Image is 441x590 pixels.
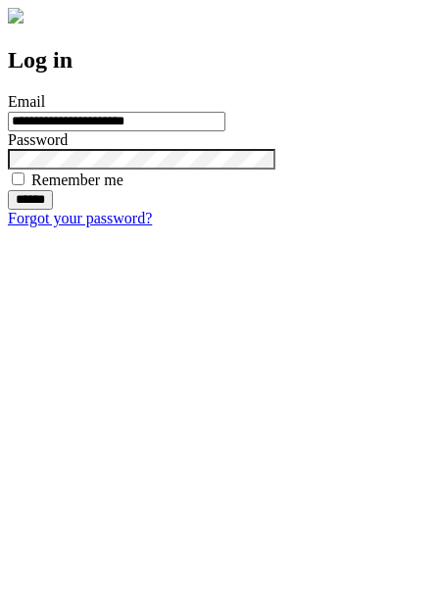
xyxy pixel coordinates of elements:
label: Password [8,131,68,148]
label: Email [8,93,45,110]
label: Remember me [31,172,123,188]
img: logo-4e3dc11c47720685a147b03b5a06dd966a58ff35d612b21f08c02c0306f2b779.png [8,8,24,24]
h2: Log in [8,47,433,74]
a: Forgot your password? [8,210,152,226]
